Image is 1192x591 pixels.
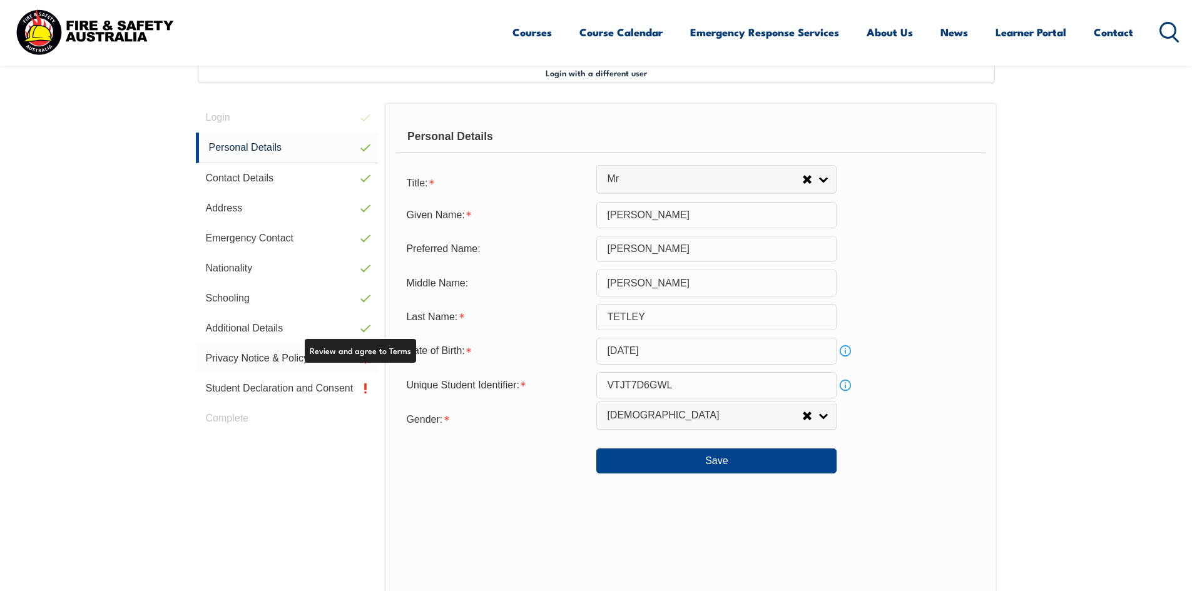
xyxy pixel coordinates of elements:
[396,121,985,153] div: Personal Details
[607,173,802,186] span: Mr
[396,406,596,431] div: Gender is required.
[596,448,837,473] button: Save
[837,376,854,394] a: Info
[546,68,647,78] span: Login with a different user
[196,133,379,163] a: Personal Details
[396,305,596,329] div: Last Name is required.
[996,16,1066,49] a: Learner Portal
[406,414,442,425] span: Gender:
[396,271,596,295] div: Middle Name:
[579,16,663,49] a: Course Calendar
[196,283,379,313] a: Schooling
[940,16,968,49] a: News
[196,193,379,223] a: Address
[396,169,596,194] div: Title is required.
[196,163,379,193] a: Contact Details
[196,373,379,403] a: Student Declaration and Consent
[837,342,854,360] a: Info
[196,253,379,283] a: Nationality
[512,16,552,49] a: Courses
[406,178,427,188] span: Title:
[1094,16,1133,49] a: Contact
[396,203,596,227] div: Given Name is required.
[596,338,837,364] input: Select Date...
[396,339,596,363] div: Date of Birth is required.
[396,237,596,261] div: Preferred Name:
[596,372,837,398] input: 10 Characters no 1, 0, O or I
[196,223,379,253] a: Emergency Contact
[690,16,839,49] a: Emergency Response Services
[867,16,913,49] a: About Us
[607,409,802,422] span: [DEMOGRAPHIC_DATA]
[396,373,596,397] div: Unique Student Identifier is required.
[196,313,379,343] a: Additional Details
[196,343,379,373] a: Privacy Notice & Policy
